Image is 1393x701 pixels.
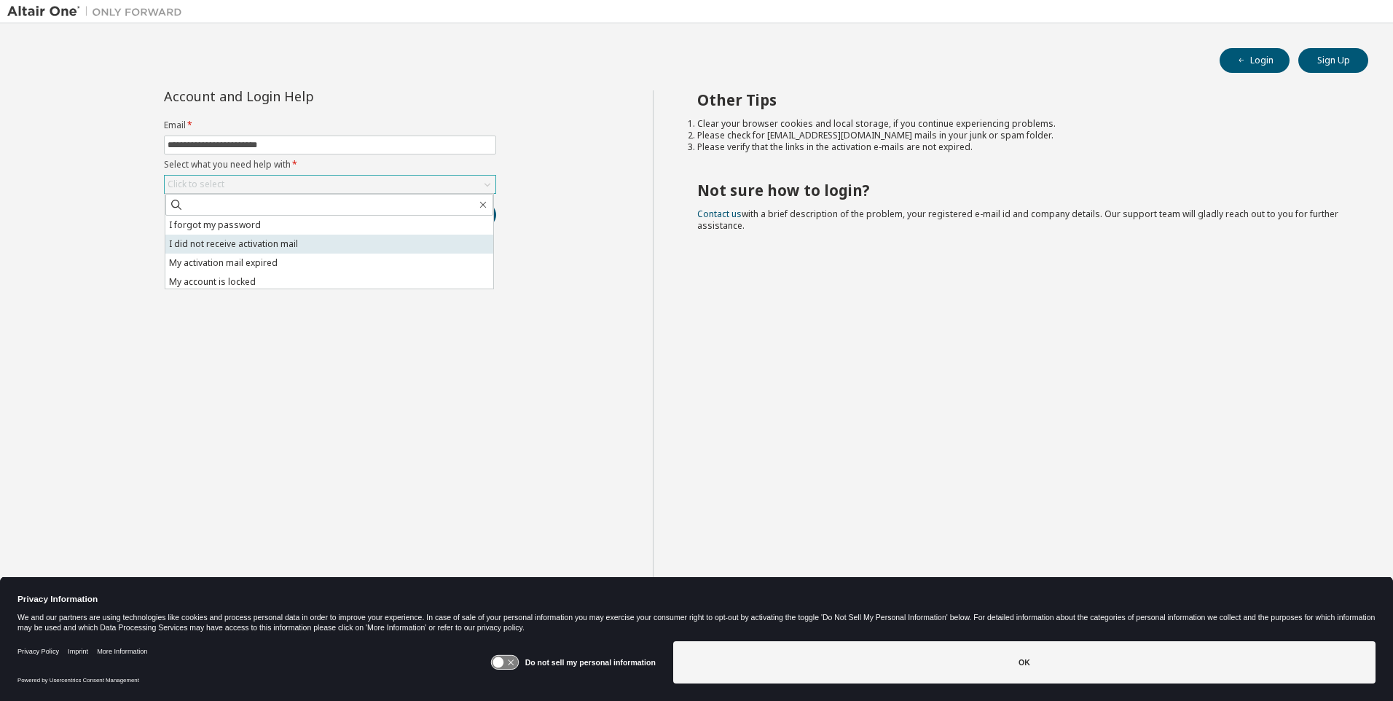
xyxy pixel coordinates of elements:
button: Sign Up [1298,48,1368,73]
div: Account and Login Help [164,90,430,102]
h2: Other Tips [697,90,1343,109]
label: Email [164,120,496,131]
li: Please verify that the links in the activation e-mails are not expired. [697,141,1343,153]
span: with a brief description of the problem, your registered e-mail id and company details. Our suppo... [697,208,1338,232]
img: Altair One [7,4,189,19]
div: Click to select [168,179,224,190]
li: I forgot my password [165,216,493,235]
li: Please check for [EMAIL_ADDRESS][DOMAIN_NAME] mails in your junk or spam folder. [697,130,1343,141]
h2: Not sure how to login? [697,181,1343,200]
label: Select what you need help with [164,159,496,171]
a: Contact us [697,208,742,220]
button: Login [1220,48,1290,73]
li: Clear your browser cookies and local storage, if you continue experiencing problems. [697,118,1343,130]
div: Click to select [165,176,495,193]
